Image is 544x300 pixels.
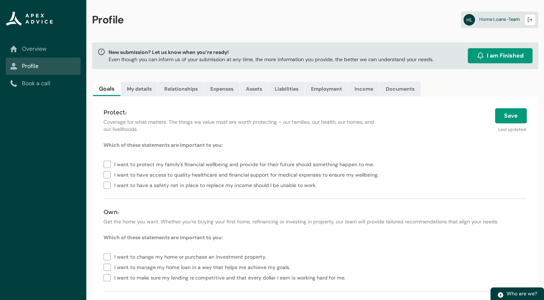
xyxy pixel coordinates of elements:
[10,79,76,88] a: Book a call
[92,13,124,27] span: Profile
[114,251,269,262] span: I want to change my home or purchase an investment property.
[114,159,377,169] span: I want to protect my family's financial wellbeing and provide for their future should something h...
[487,51,524,60] span: I am Finished
[348,82,379,96] a: Income
[104,208,527,217] h4: Own:
[495,108,527,123] button: Save
[104,118,383,133] p: Coverage for what matters. The things we value most are worth protecting – our families, our heal...
[114,272,348,282] span: I want to make sure my lending is competitive and that every dollar I earn is working hard for me.
[104,141,527,149] p: Which of these statements are important to you:
[507,290,537,297] span: Who are we?
[121,82,158,96] a: My details
[6,40,81,92] nav: Sub page
[114,262,293,272] span: I want to manage my home loan in a way that helps me achieve my goals.
[240,82,268,96] a: Assets
[93,82,120,96] a: Goals
[477,52,484,59] img: alarm.svg
[10,62,76,71] a: Profile
[114,169,381,179] span: I want to have access to quality healthcare and financial support for medical expenses to ensure ...
[10,45,76,53] a: Overview
[468,48,532,63] button: I am Finished
[392,123,527,133] p: Last updated:
[6,12,53,26] img: Apex Advice Group
[524,14,536,26] button: Logout
[104,108,383,117] h4: Protect:
[104,218,527,225] p: Get the home you want. Whether you’re buying your first home, refinancing or investing in propert...
[104,234,527,241] p: Which of these statements are important to you:
[461,12,538,28] a: HLHome Loans-Team
[463,14,475,26] abbr: HL
[269,82,305,96] a: Liabilities
[114,179,319,190] span: I want to have a safety net in place to replace my income should I be unable to work.
[479,16,520,22] span: Home Loans-Team
[109,56,434,63] p: Even though you can inform us of your submission at any time, the more information you provide, t...
[158,82,204,96] a: Relationships
[305,82,348,96] a: Employment
[380,82,421,96] a: Documents
[109,49,434,56] span: New submission? Let us know when you’re ready!
[497,292,504,298] img: play.svg
[204,82,239,96] a: Expenses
